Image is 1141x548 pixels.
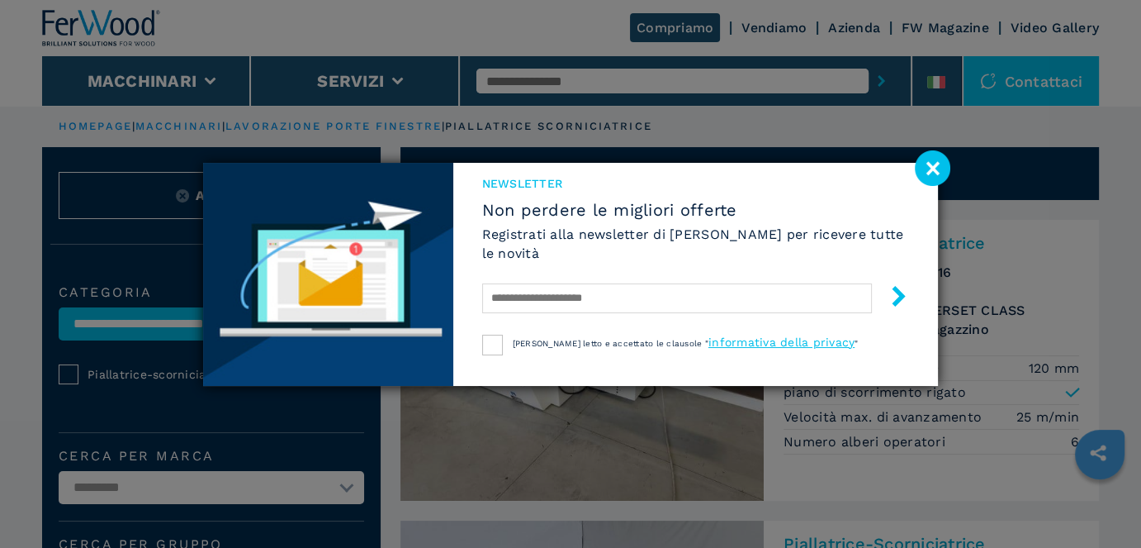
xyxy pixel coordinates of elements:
span: NEWSLETTER [482,175,909,192]
button: submit-button [872,279,909,318]
img: Newsletter image [203,163,453,386]
span: Non perdere le migliori offerte [482,200,909,220]
span: [PERSON_NAME] letto e accettato le clausole " [513,339,708,348]
h6: Registrati alla newsletter di [PERSON_NAME] per ricevere tutte le novità [482,225,909,263]
span: " [855,339,858,348]
a: informativa della privacy [708,336,855,349]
